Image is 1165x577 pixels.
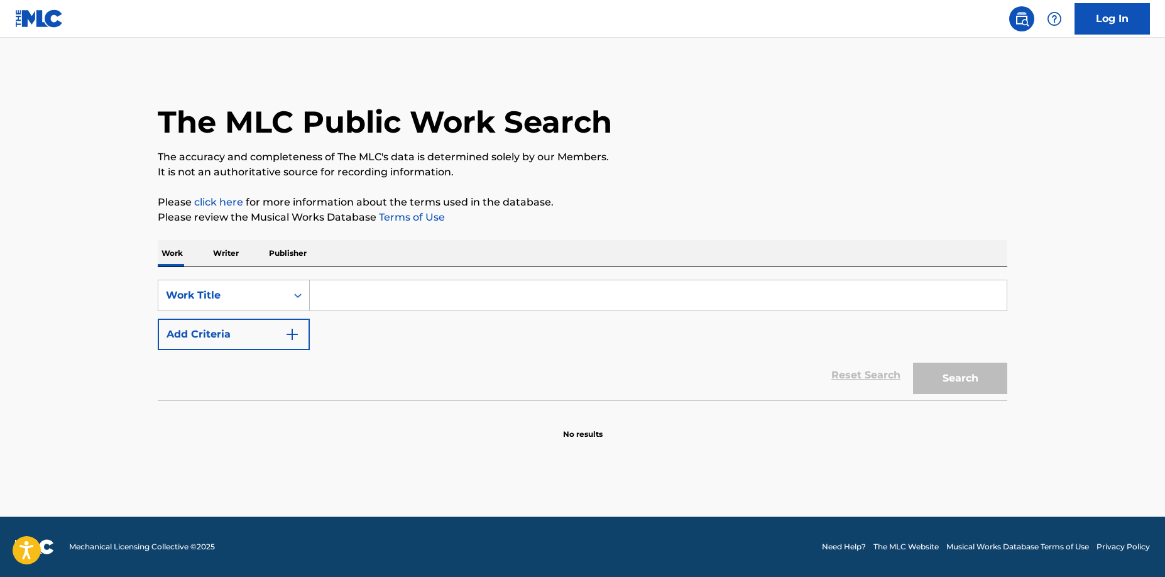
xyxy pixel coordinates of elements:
[69,541,215,552] span: Mechanical Licensing Collective © 2025
[15,539,54,554] img: logo
[158,210,1007,225] p: Please review the Musical Works Database
[822,541,866,552] a: Need Help?
[166,288,279,303] div: Work Title
[946,541,1089,552] a: Musical Works Database Terms of Use
[873,541,939,552] a: The MLC Website
[376,211,445,223] a: Terms of Use
[158,103,612,141] h1: The MLC Public Work Search
[15,9,63,28] img: MLC Logo
[194,196,243,208] a: click here
[158,280,1007,400] form: Search Form
[209,240,243,267] p: Writer
[1075,3,1150,35] a: Log In
[1009,6,1034,31] a: Public Search
[158,165,1007,180] p: It is not an authoritative source for recording information.
[158,240,187,267] p: Work
[158,150,1007,165] p: The accuracy and completeness of The MLC's data is determined solely by our Members.
[1014,11,1029,26] img: search
[1042,6,1067,31] div: Help
[158,319,310,350] button: Add Criteria
[1097,541,1150,552] a: Privacy Policy
[158,195,1007,210] p: Please for more information about the terms used in the database.
[265,240,310,267] p: Publisher
[563,414,603,440] p: No results
[285,327,300,342] img: 9d2ae6d4665cec9f34b9.svg
[1047,11,1062,26] img: help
